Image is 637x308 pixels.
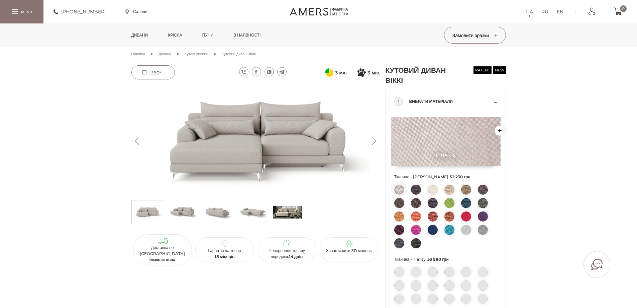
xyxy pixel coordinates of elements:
a: Дивани [126,23,153,47]
span: new [493,66,506,74]
a: Головна [131,51,145,57]
p: Завантажити 3D модель [322,248,376,254]
svg: Оплата частинами від ПриватБанку [325,68,333,77]
span: Замовити зразки [452,33,497,39]
a: Салони [125,9,147,15]
img: Etna - 15 [391,117,501,166]
a: EN [557,8,563,16]
img: s_Кутовий Диван [273,202,302,222]
button: Previous [131,137,143,145]
span: 0 [620,5,627,12]
button: Next [368,137,380,145]
span: patent [473,66,492,74]
svg: Покупка частинами від Монобанку [357,68,366,77]
a: UA [526,8,533,16]
button: Замовити зразки [444,27,506,44]
span: Etna - 15 [391,152,501,158]
span: Тканина - Trinity [394,255,497,264]
span: Кутові дивани [185,52,208,56]
a: Кутові дивани [185,51,208,57]
a: whatsapp [264,67,274,76]
p: Гарантія на товар [198,248,251,260]
p: Повернення товару впродовж [260,248,314,260]
span: 360° [151,70,162,76]
span: Вибрати матеріали [409,98,492,106]
span: 3 міс. [335,69,347,77]
div: 1 [394,97,403,106]
span: Дивани [158,52,171,56]
b: 18 місяців [215,254,235,259]
a: Дивани [158,51,171,57]
b: 14 днів [289,254,303,259]
span: 52 230 грн [450,174,470,179]
span: Головна [131,52,145,56]
a: в наявності [228,23,266,47]
a: [PHONE_NUMBER] [54,8,106,16]
a: facebook [252,67,261,76]
img: Кутовий диван ВІККІ -0 [131,85,380,197]
a: 360° [131,65,175,79]
p: Доставка по [GEOGRAPHIC_DATA] [136,245,189,263]
a: Пуфи [197,23,219,47]
b: безкоштовна [149,257,176,262]
a: viber [239,67,248,76]
span: 3 міс. [367,69,380,77]
a: telegram [277,67,287,76]
img: Кутовий диван ВІККІ s-1 [168,202,197,222]
h1: Кутовий диван ВІККІ [386,65,462,85]
a: Крісла [163,23,187,47]
img: Кутовий диван ВІККІ s-0 [133,202,162,222]
span: 53 980 грн [427,257,449,262]
img: Кутовий диван ВІККІ s-2 [203,202,232,222]
img: Кутовий диван ВІККІ s-3 [238,202,267,222]
a: RU [541,8,548,16]
span: Тканина - [PERSON_NAME] [394,173,497,181]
